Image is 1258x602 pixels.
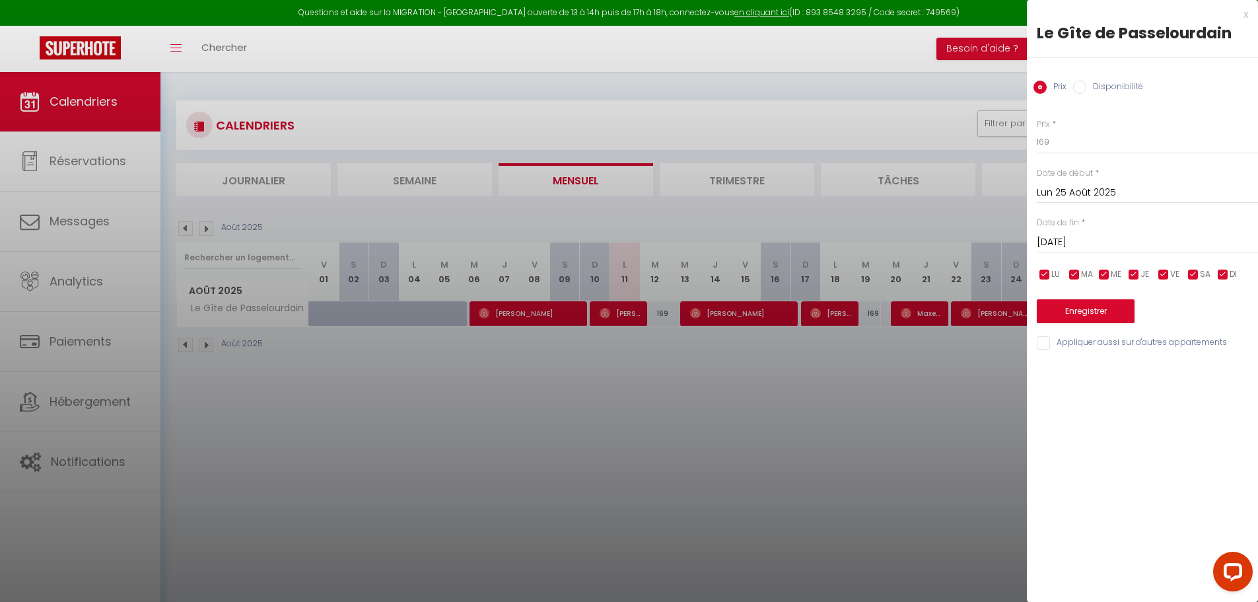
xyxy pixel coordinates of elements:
label: Date de fin [1037,217,1079,229]
span: LU [1051,268,1060,281]
span: VE [1170,268,1179,281]
span: DI [1230,268,1237,281]
div: Le Gîte de Passelourdain [1037,22,1248,44]
label: Disponibilité [1086,81,1143,95]
label: Date de début [1037,167,1093,180]
iframe: LiveChat chat widget [1203,546,1258,602]
span: ME [1111,268,1121,281]
label: Prix [1047,81,1066,95]
button: Enregistrer [1037,299,1135,323]
span: SA [1200,268,1210,281]
span: MA [1081,268,1093,281]
div: x [1027,7,1248,22]
span: JE [1140,268,1149,281]
label: Prix [1037,118,1050,131]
